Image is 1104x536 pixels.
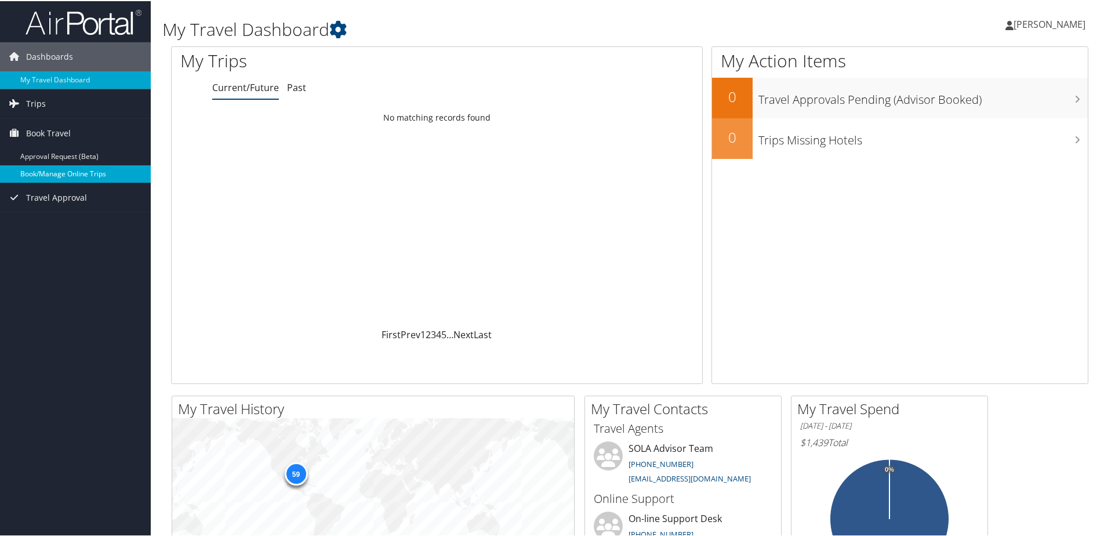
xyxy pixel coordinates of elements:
h3: Online Support [594,490,772,506]
h3: Travel Agents [594,419,772,436]
span: Book Travel [26,118,71,147]
h1: My Travel Dashboard [162,16,786,41]
span: … [446,327,453,340]
h2: 0 [712,126,753,146]
h2: My Travel Contacts [591,398,781,418]
span: Trips [26,88,46,117]
a: Prev [401,327,420,340]
h3: Travel Approvals Pending (Advisor Booked) [758,85,1088,107]
span: [PERSON_NAME] [1014,17,1085,30]
a: [PHONE_NUMBER] [629,458,693,468]
a: 5 [441,327,446,340]
a: 2 [426,327,431,340]
tspan: 0% [885,465,894,472]
div: 59 [284,461,307,484]
h3: Trips Missing Hotels [758,125,1088,147]
a: First [382,327,401,340]
a: Past [287,80,306,93]
h6: Total [800,435,979,448]
h1: My Trips [180,48,473,72]
h1: My Action Items [712,48,1088,72]
span: Dashboards [26,41,73,70]
h2: 0 [712,86,753,106]
h2: My Travel History [178,398,574,418]
h6: [DATE] - [DATE] [800,419,979,430]
td: No matching records found [172,106,702,127]
a: 0Trips Missing Hotels [712,117,1088,158]
span: Travel Approval [26,182,87,211]
a: Last [474,327,492,340]
a: 1 [420,327,426,340]
a: [PERSON_NAME] [1005,6,1097,41]
a: 3 [431,327,436,340]
h2: My Travel Spend [797,398,987,418]
a: Next [453,327,474,340]
li: SOLA Advisor Team [588,440,778,488]
a: 0Travel Approvals Pending (Advisor Booked) [712,77,1088,117]
a: Current/Future [212,80,279,93]
a: [EMAIL_ADDRESS][DOMAIN_NAME] [629,472,751,483]
span: $1,439 [800,435,828,448]
a: 4 [436,327,441,340]
img: airportal-logo.png [26,8,141,35]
